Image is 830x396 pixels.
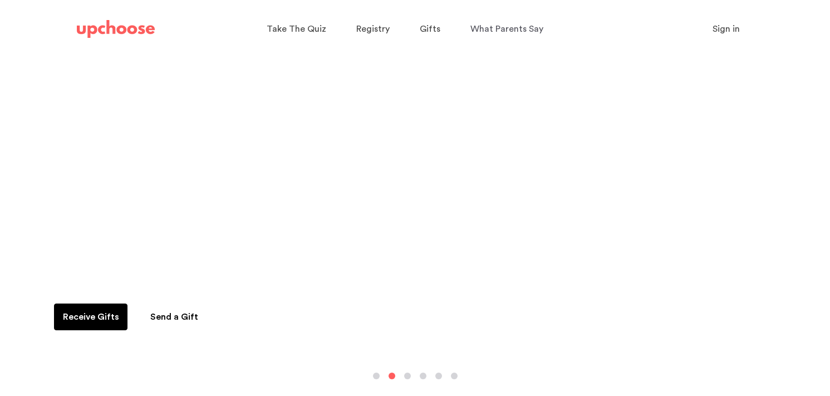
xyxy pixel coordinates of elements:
a: Receive Gifts [54,304,127,330]
a: Gifts [420,18,444,40]
a: What Parents Say [470,18,547,40]
p: Receive Gifts [63,310,119,324]
span: Take The Quiz [267,25,326,33]
span: Send a Gift [150,312,198,321]
button: Sign in [699,18,754,40]
a: Registry [356,18,393,40]
a: Send a Gift [137,304,211,330]
p: Receive months of sustainable baby clothing as gifts. [53,271,817,289]
img: UpChoose [77,20,155,38]
span: Gifts [420,25,440,33]
a: Take The Quiz [267,18,330,40]
a: UpChoose [77,18,155,41]
span: Registry [356,25,390,33]
h2: Want to fund it with gifts? [53,239,335,266]
span: Sign in [713,25,740,33]
span: What Parents Say [470,25,543,33]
